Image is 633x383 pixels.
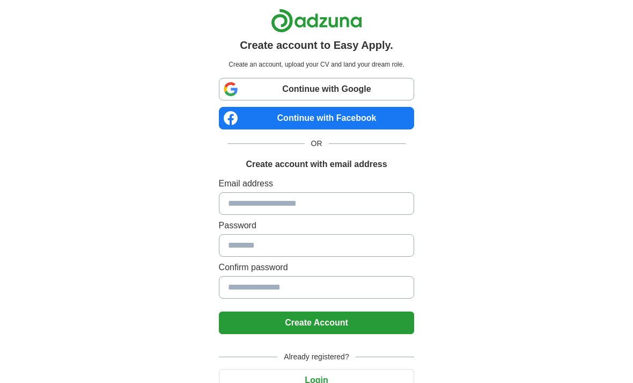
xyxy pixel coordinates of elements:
[219,312,415,334] button: Create Account
[219,107,415,129] a: Continue with Facebook
[240,37,393,53] h1: Create account to Easy Apply.
[219,261,415,274] label: Confirm password
[219,219,415,232] label: Password
[246,158,387,171] h1: Create account with email address
[221,60,413,69] p: Create an account, upload your CV and land your dream role.
[277,351,355,363] span: Already registered?
[271,9,362,33] img: Adzuna logo
[219,78,415,100] a: Continue with Google
[305,138,329,149] span: OR
[219,177,415,190] label: Email address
